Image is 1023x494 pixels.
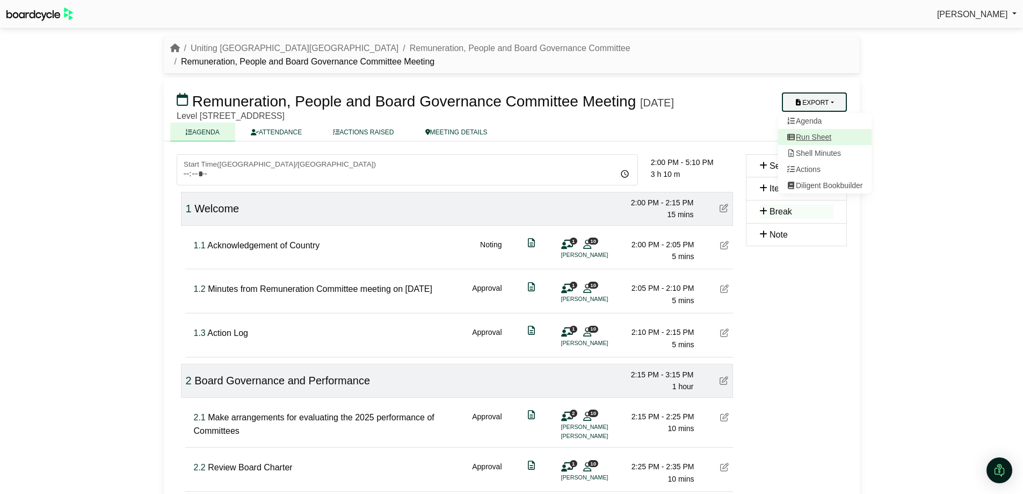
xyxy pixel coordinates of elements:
span: 10 [588,326,598,333]
div: 2:05 PM - 2:10 PM [619,282,694,294]
span: 1 [570,326,577,333]
span: 10 mins [668,424,694,433]
div: [DATE] [640,96,674,109]
span: 2 [570,410,577,417]
span: Click to fine tune number [194,413,206,422]
span: 1 [570,238,577,245]
a: ATTENDANCE [235,123,317,141]
span: 5 mins [672,340,694,349]
li: [PERSON_NAME] [561,339,642,348]
span: 5 mins [672,252,694,261]
span: Break [770,207,792,216]
div: 2:15 PM - 3:15 PM [619,369,694,381]
span: 15 mins [667,210,693,219]
a: Run Sheet [778,129,872,145]
span: 3 h 10 m [651,170,680,178]
a: Uniting [GEOGRAPHIC_DATA][GEOGRAPHIC_DATA] [191,44,398,53]
a: Diligent Bookbuilder [778,177,872,194]
span: 10 [588,238,598,245]
div: 2:15 PM - 2:25 PM [619,411,694,423]
nav: breadcrumb [170,41,853,69]
span: Board Governance and Performance [194,375,370,386]
span: Note [770,230,788,239]
span: Click to fine tune number [194,284,206,293]
span: [PERSON_NAME] [937,10,1008,19]
span: 10 [588,460,598,467]
div: 2:00 PM - 5:10 PM [651,156,733,168]
a: [PERSON_NAME] [937,8,1017,22]
span: Section [770,161,798,170]
span: Click to fine tune number [194,463,206,472]
span: 10 [588,282,598,289]
a: Remuneration, People and Board Governance Committee [410,44,630,53]
a: MEETING DETAILS [409,123,503,141]
span: 1 hour [672,382,694,391]
li: [PERSON_NAME] [561,250,642,260]
span: Item [770,184,786,193]
a: Agenda [778,113,872,129]
span: Make arrangements for evaluating the 2025 performance of Committees [194,413,434,436]
span: 10 mins [668,475,694,483]
li: [PERSON_NAME] [561,295,642,304]
div: 2:00 PM - 2:05 PM [619,239,694,250]
button: Export [781,92,846,112]
span: Click to fine tune number [186,203,192,214]
span: 5 mins [672,296,694,305]
span: Welcome [194,203,239,214]
div: Approval [472,411,502,441]
a: ACTIONS RAISED [317,123,409,141]
div: 2:00 PM - 2:15 PM [619,197,694,209]
li: [PERSON_NAME] [561,473,642,482]
a: AGENDA [170,123,235,141]
div: Open Intercom Messenger [986,457,1012,483]
span: Level [STREET_ADDRESS] [177,111,285,120]
span: Remuneration, People and Board Governance Committee Meeting [192,93,635,110]
a: Actions [778,161,872,177]
div: Approval [472,282,502,306]
span: Click to fine tune number [194,241,206,250]
span: Acknowledgement of Country [207,241,320,250]
div: 2:10 PM - 2:15 PM [619,326,694,338]
li: [PERSON_NAME] [561,423,642,432]
span: 1 [570,282,577,289]
div: Noting [480,239,502,263]
span: 10 [588,410,598,417]
span: 1 [570,460,577,467]
li: Remuneration, People and Board Governance Committee Meeting [170,55,435,69]
div: Approval [472,326,502,350]
div: Approval [472,461,502,485]
div: 2:25 PM - 2:35 PM [619,461,694,472]
a: Shell Minutes [778,145,872,161]
span: Click to fine tune number [186,375,192,386]
img: BoardcycleBlackGreen-aaafeed430059cb809a45853b8cf6d952af9d84e6e89e1f1685b34bfd5cb7d64.svg [6,8,73,21]
span: Action Log [207,328,248,338]
li: [PERSON_NAME] [561,432,642,441]
span: Review Board Charter [208,463,292,472]
span: Click to fine tune number [194,328,206,338]
span: Minutes from Remuneration Committee meeting on [DATE] [208,284,432,293]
